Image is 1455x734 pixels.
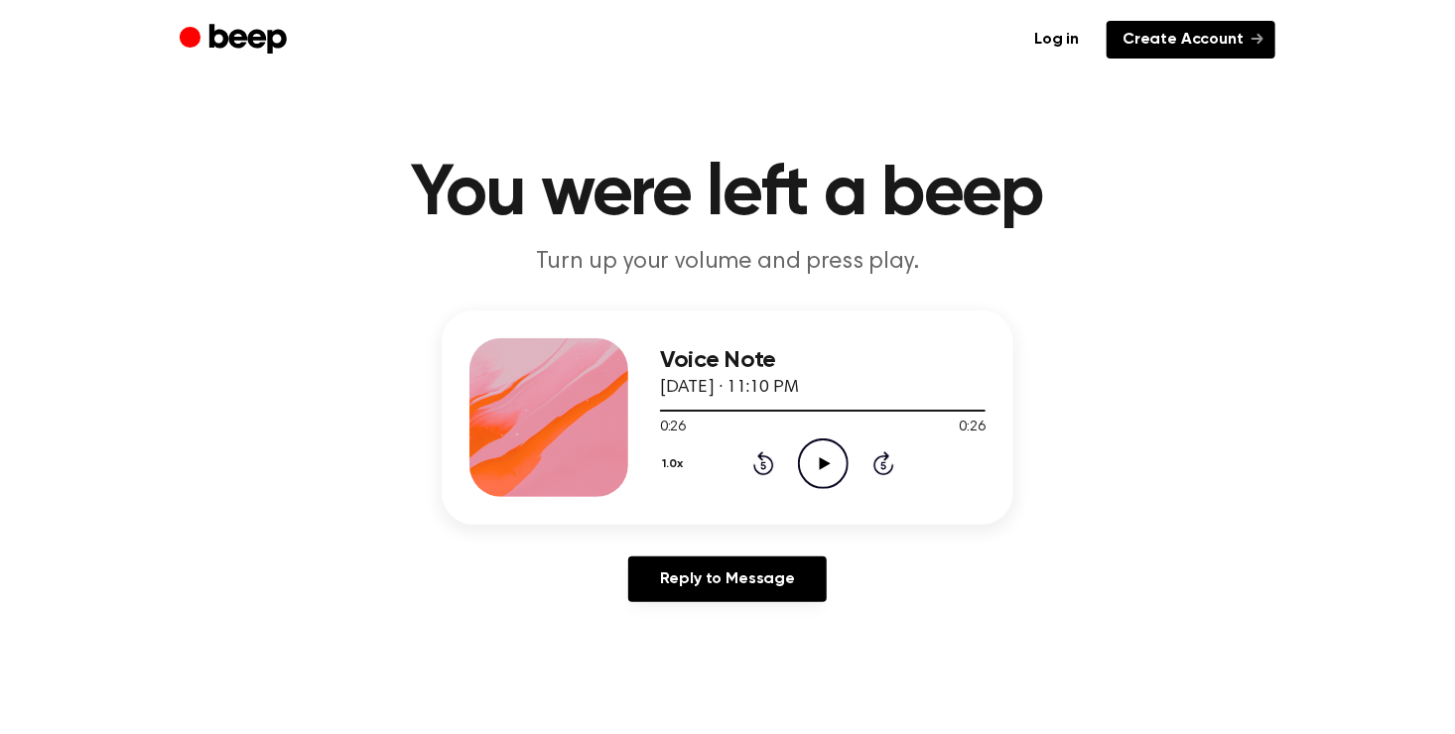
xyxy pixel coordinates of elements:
[960,418,986,438] span: 0:26
[660,347,986,374] h3: Voice Note
[1018,21,1095,59] a: Log in
[180,21,292,60] a: Beep
[660,447,691,481] button: 1.0x
[219,159,1236,230] h1: You were left a beep
[346,246,1109,279] p: Turn up your volume and press play.
[660,379,799,397] span: [DATE] · 11:10 PM
[1107,21,1275,59] a: Create Account
[628,556,827,602] a: Reply to Message
[660,418,686,438] span: 0:26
